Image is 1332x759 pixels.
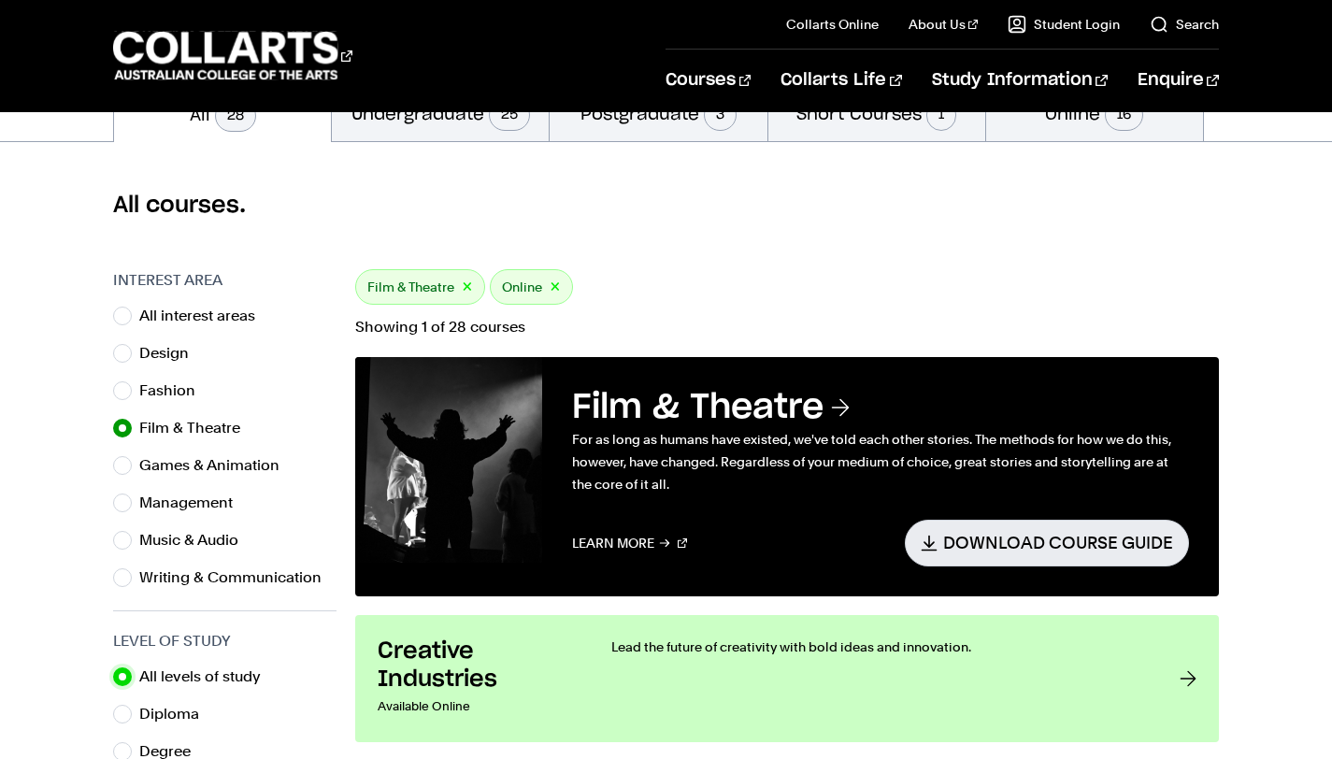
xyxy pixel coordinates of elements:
[139,378,210,404] label: Fashion
[113,269,337,292] h3: Interest Area
[932,50,1108,111] a: Study Information
[378,694,574,720] p: Available Online
[768,86,985,141] button: Short Courses1
[704,99,737,131] span: 3
[786,15,879,34] a: Collarts Online
[909,15,978,34] a: About Us
[1008,15,1120,34] a: Student Login
[489,99,530,131] span: 25
[355,269,485,305] div: Film & Theatre
[355,357,542,563] img: Film & Theatre
[926,99,956,131] span: 1
[572,387,1189,428] h3: Film & Theatre
[490,269,573,305] div: Online
[355,615,1219,742] a: Creative Industries Available Online Lead the future of creativity with bold ideas and innovation.
[986,86,1203,141] button: Online16
[332,86,549,141] button: Undergraduate25
[550,277,561,298] button: ×
[355,320,1219,335] p: Showing 1 of 28 courses
[139,340,204,366] label: Design
[113,630,337,652] h3: Level of Study
[611,637,1142,656] p: Lead the future of creativity with bold ideas and innovation.
[114,86,331,142] button: All28
[139,664,276,690] label: All levels of study
[572,428,1189,495] p: For as long as humans have existed, we've told each other stories. The methods for how we do this...
[462,277,473,298] button: ×
[139,303,270,329] label: All interest areas
[113,191,1219,221] h2: All courses.
[215,100,256,132] span: 28
[139,490,248,516] label: Management
[139,527,253,553] label: Music & Audio
[550,86,766,141] button: Postgraduate3
[139,452,294,479] label: Games & Animation
[1150,15,1219,34] a: Search
[572,520,687,566] a: Learn More
[113,29,352,82] div: Go to homepage
[781,50,901,111] a: Collarts Life
[378,637,574,694] h3: Creative Industries
[139,701,214,727] label: Diploma
[666,50,751,111] a: Courses
[905,520,1189,566] a: Download Course Guide
[139,565,337,591] label: Writing & Communication
[1138,50,1219,111] a: Enquire
[139,415,255,441] label: Film & Theatre
[1105,99,1143,131] span: 16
